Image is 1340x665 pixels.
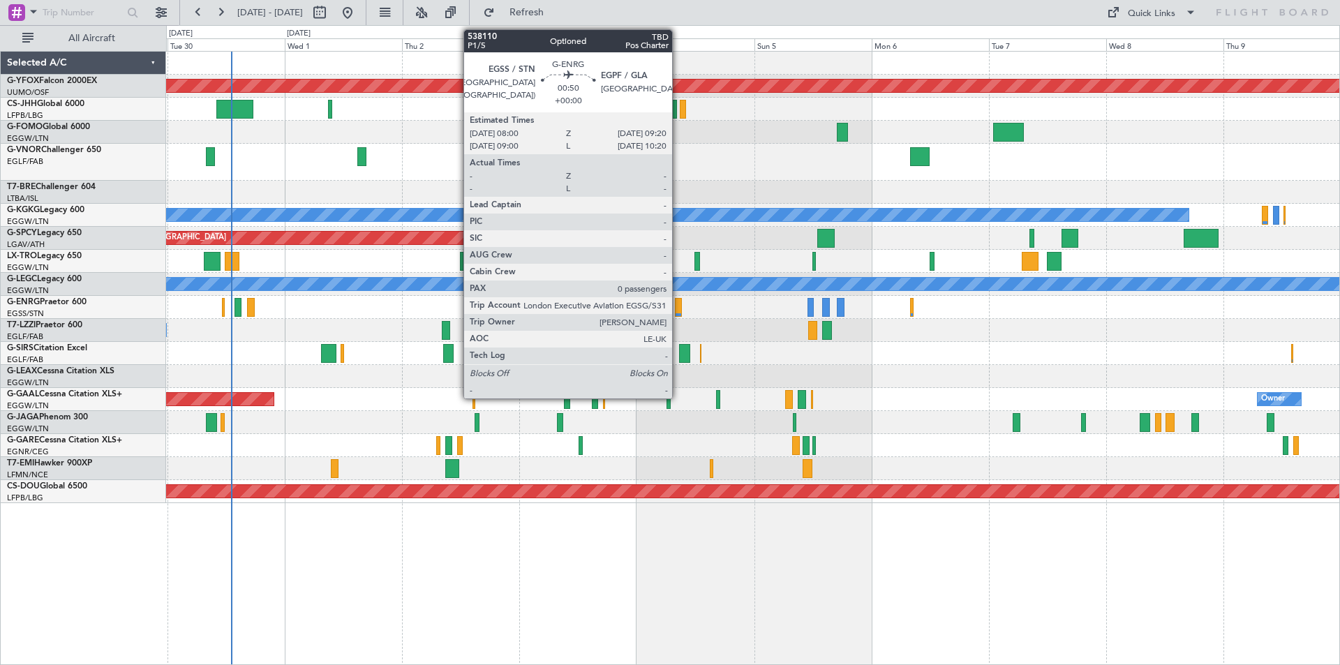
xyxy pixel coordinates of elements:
span: CS-JHH [7,100,37,108]
span: G-GAAL [7,390,39,398]
span: G-LEGC [7,275,37,283]
a: T7-EMIHawker 900XP [7,459,92,468]
span: T7-LZZI [7,321,36,329]
div: Sat 4 [636,38,754,51]
div: Quick Links [1128,7,1175,21]
a: G-KGKGLegacy 600 [7,206,84,214]
a: CS-DOUGlobal 6500 [7,482,87,491]
a: G-GARECessna Citation XLS+ [7,436,122,444]
a: EGNR/CEG [7,447,49,457]
a: G-LEGCLegacy 600 [7,275,82,283]
div: [DATE] [169,28,193,40]
a: G-ENRGPraetor 600 [7,298,87,306]
div: Fri 3 [519,38,636,51]
a: EGGW/LTN [7,262,49,273]
span: G-KGKG [7,206,40,214]
a: G-SIRSCitation Excel [7,344,87,352]
a: EGGW/LTN [7,424,49,434]
a: EGLF/FAB [7,156,43,167]
a: G-JAGAPhenom 300 [7,413,88,421]
a: EGLF/FAB [7,354,43,365]
span: CS-DOU [7,482,40,491]
a: EGSS/STN [7,308,44,319]
span: G-LEAX [7,367,37,375]
a: G-YFOXFalcon 2000EX [7,77,97,85]
input: Trip Number [43,2,123,23]
span: T7-BRE [7,183,36,191]
div: Sun 5 [754,38,872,51]
button: All Aircraft [15,27,151,50]
span: G-SIRS [7,344,33,352]
span: LX-TRO [7,252,37,260]
a: EGGW/LTN [7,216,49,227]
a: LFPB/LBG [7,110,43,121]
span: G-JAGA [7,413,39,421]
a: T7-BREChallenger 604 [7,183,96,191]
span: T7-EMI [7,459,34,468]
span: All Aircraft [36,33,147,43]
a: EGLF/FAB [7,331,43,342]
span: G-VNOR [7,146,41,154]
a: EGGW/LTN [7,378,49,388]
button: Refresh [477,1,560,24]
a: EGGW/LTN [7,285,49,296]
div: Wed 8 [1106,38,1223,51]
button: Quick Links [1100,1,1203,24]
span: Refresh [498,8,556,17]
a: LFPB/LBG [7,493,43,503]
div: [DATE] [287,28,311,40]
a: LTBA/ISL [7,193,38,204]
a: G-GAALCessna Citation XLS+ [7,390,122,398]
span: G-SPCY [7,229,37,237]
div: Owner [1261,389,1285,410]
a: CS-JHHGlobal 6000 [7,100,84,108]
span: G-GARE [7,436,39,444]
a: LGAV/ATH [7,239,45,250]
a: G-LEAXCessna Citation XLS [7,367,114,375]
a: LX-TROLegacy 650 [7,252,82,260]
a: G-FOMOGlobal 6000 [7,123,90,131]
span: [DATE] - [DATE] [237,6,303,19]
span: G-FOMO [7,123,43,131]
span: G-ENRG [7,298,40,306]
a: EGGW/LTN [7,133,49,144]
a: G-VNORChallenger 650 [7,146,101,154]
a: T7-LZZIPraetor 600 [7,321,82,329]
span: G-YFOX [7,77,39,85]
a: UUMO/OSF [7,87,49,98]
div: Mon 6 [872,38,989,51]
div: Thu 2 [402,38,519,51]
div: Tue 7 [989,38,1106,51]
a: EGGW/LTN [7,401,49,411]
div: Wed 1 [285,38,402,51]
div: Tue 30 [167,38,285,51]
a: LFMN/NCE [7,470,48,480]
a: G-SPCYLegacy 650 [7,229,82,237]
